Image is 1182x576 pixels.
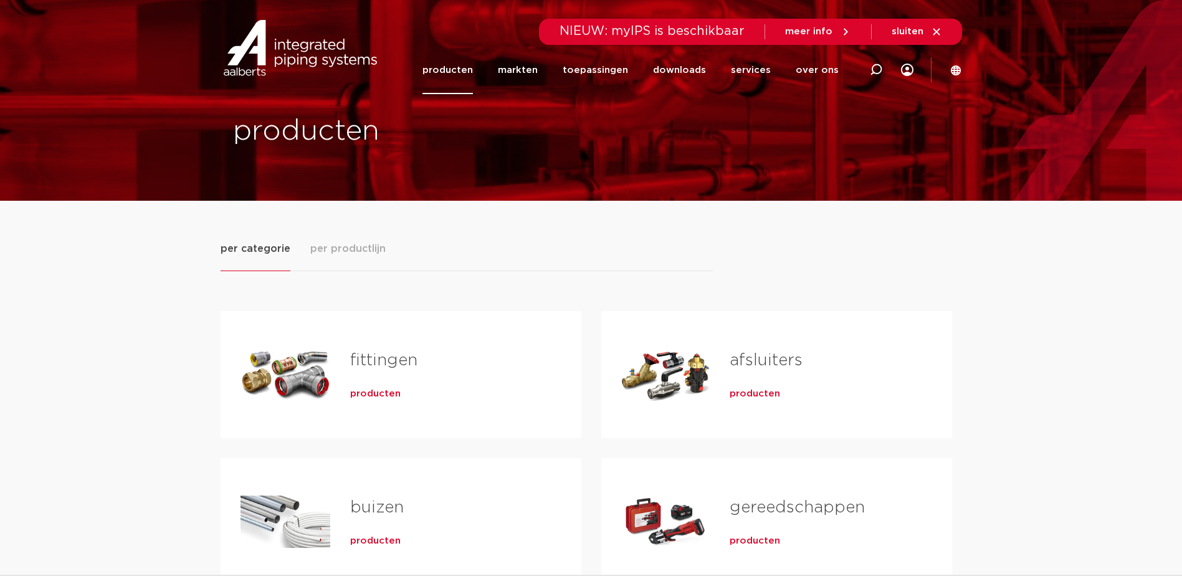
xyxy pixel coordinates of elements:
span: per productlijn [310,241,386,256]
a: gereedschappen [730,499,865,516]
a: over ons [796,46,839,94]
a: producten [730,535,780,547]
a: producten [730,388,780,400]
a: fittingen [350,352,417,368]
a: services [731,46,771,94]
a: sluiten [892,26,942,37]
span: meer info [785,27,832,36]
a: downloads [653,46,706,94]
a: producten [350,388,401,400]
a: toepassingen [563,46,628,94]
a: buizen [350,499,404,516]
h1: producten [233,112,585,151]
nav: Menu [422,46,839,94]
span: per categorie [221,241,290,256]
a: producten [422,46,473,94]
span: sluiten [892,27,923,36]
a: afsluiters [730,352,803,368]
a: markten [498,46,538,94]
a: producten [350,535,401,547]
a: meer info [785,26,851,37]
span: NIEUW: myIPS is beschikbaar [560,25,745,37]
